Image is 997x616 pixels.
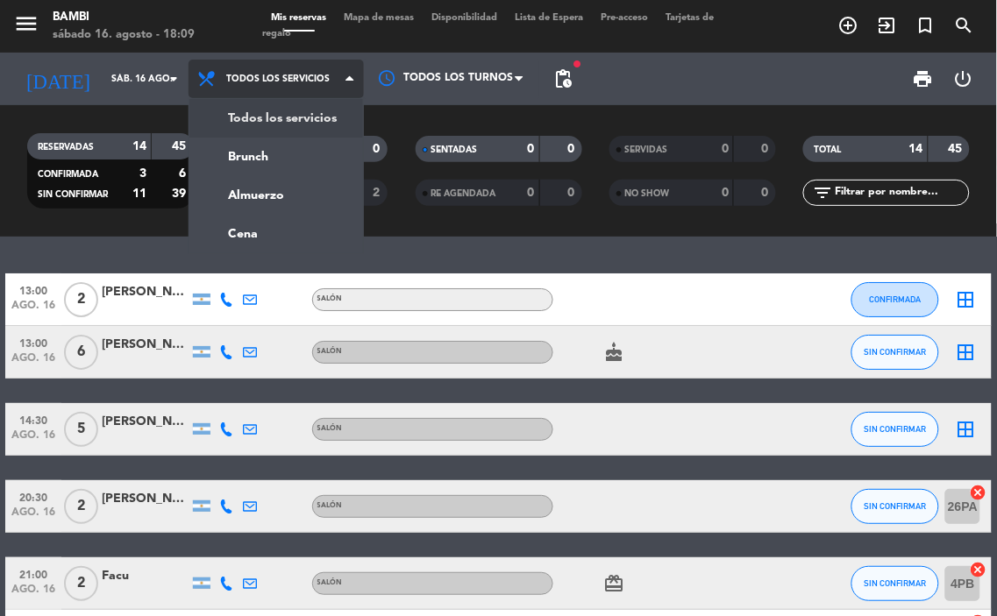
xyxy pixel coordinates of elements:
button: SIN CONFIRMAR [851,489,939,524]
div: [PERSON_NAME] [102,335,189,355]
span: CONFIRMADA [38,170,98,179]
span: 5 [64,412,98,447]
span: SERVIDAS [625,145,668,154]
span: SENTADAS [431,145,478,154]
i: power_settings_new [953,68,974,89]
i: turned_in_not [915,15,936,36]
span: 6 [64,335,98,370]
strong: 0 [722,143,729,155]
span: Todos los servicios [226,74,330,84]
span: 21:00 [11,563,55,584]
a: Todos los servicios [189,99,363,138]
span: RESERVADAS [38,143,94,152]
strong: 0 [528,143,535,155]
div: LOG OUT [944,53,984,105]
strong: 45 [949,143,966,155]
div: [PERSON_NAME] [102,412,189,432]
button: SIN CONFIRMAR [851,412,939,447]
span: SIN CONFIRMAR [865,347,927,357]
strong: 0 [528,187,535,199]
div: sábado 16. agosto - 18:09 [53,26,195,44]
span: Mapa de mesas [335,13,423,23]
button: menu [13,11,39,43]
i: filter_list [812,182,833,203]
i: exit_to_app [877,15,898,36]
i: border_all [955,289,976,310]
i: border_all [955,342,976,363]
strong: 11 [132,188,146,200]
span: 20:30 [11,486,55,506]
i: card_giftcard [604,573,625,594]
strong: 6 [179,167,189,180]
span: Disponibilidad [423,13,506,23]
a: Brunch [189,138,363,176]
strong: 14 [132,140,146,152]
i: arrow_drop_down [163,68,184,89]
i: cancel [969,561,986,578]
a: Almuerzo [189,176,363,215]
span: TOTAL [814,145,841,154]
strong: 0 [761,143,772,155]
strong: 39 [172,188,189,200]
strong: 0 [567,187,578,199]
div: [PERSON_NAME] [102,489,189,509]
span: Lista de Espera [506,13,592,23]
a: Cena [189,215,363,253]
strong: 2 [374,187,384,199]
i: [DATE] [13,60,103,98]
span: 2 [64,489,98,524]
i: cake [604,342,625,363]
strong: 14 [909,143,923,155]
span: SIN CONFIRMAR [865,501,927,511]
span: SIN CONFIRMAR [865,578,927,588]
span: SALÓN [317,425,343,432]
span: 2 [64,282,98,317]
span: ago. 16 [11,506,55,527]
span: ago. 16 [11,584,55,604]
input: Filtrar por nombre... [833,183,969,202]
span: NO SHOW [625,189,670,198]
span: print [913,68,934,89]
span: 14:30 [11,409,55,429]
strong: 0 [567,143,578,155]
span: 2 [64,566,98,601]
span: 13:00 [11,280,55,300]
span: SALÓN [317,579,343,586]
i: border_all [955,419,976,440]
span: CONFIRMADA [870,294,922,304]
strong: 0 [374,143,384,155]
i: cancel [969,484,986,501]
span: SALÓN [317,502,343,509]
i: search [954,15,975,36]
span: 13:00 [11,332,55,352]
span: SIN CONFIRMAR [865,424,927,434]
i: add_circle_outline [838,15,859,36]
span: pending_actions [552,68,573,89]
i: menu [13,11,39,37]
strong: 45 [172,140,189,152]
span: SALÓN [317,348,343,355]
span: ago. 16 [11,352,55,372]
span: Mis reservas [262,13,335,23]
div: [PERSON_NAME] [102,282,189,302]
button: SIN CONFIRMAR [851,335,939,370]
strong: 3 [139,167,146,180]
span: fiber_manual_record [572,59,582,69]
strong: 0 [761,187,772,199]
span: SIN CONFIRMAR [38,190,108,199]
div: Facu [102,566,189,586]
button: CONFIRMADA [851,282,939,317]
span: Pre-acceso [592,13,657,23]
span: RE AGENDADA [431,189,496,198]
strong: 0 [722,187,729,199]
div: BAMBI [53,9,195,26]
button: SIN CONFIRMAR [851,566,939,601]
span: ago. 16 [11,429,55,450]
span: SALÓN [317,295,343,302]
span: ago. 16 [11,300,55,320]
